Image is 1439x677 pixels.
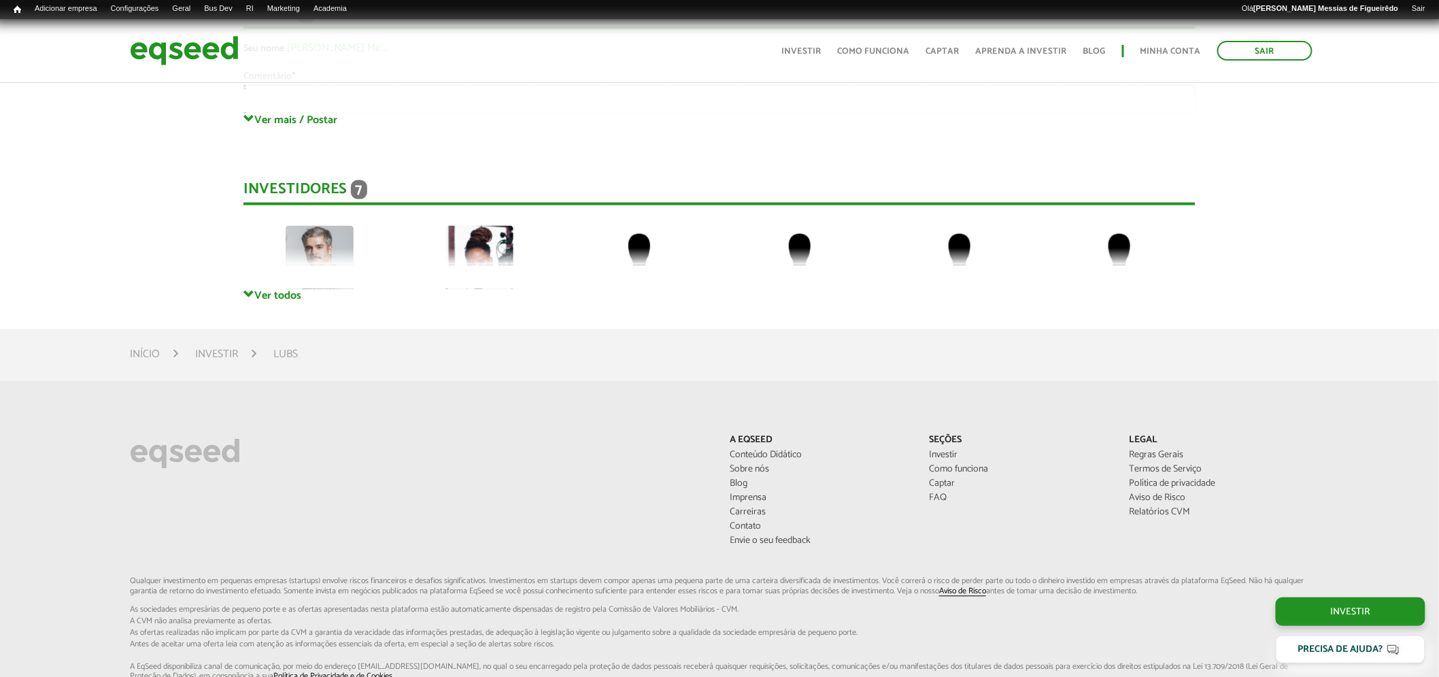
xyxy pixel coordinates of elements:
[730,435,909,447] p: A EqSeed
[1140,47,1201,56] a: Minha conta
[939,588,986,597] a: Aviso de Risco
[130,435,240,472] img: EqSeed Logo
[7,3,28,16] a: Início
[307,3,354,14] a: Academia
[926,226,994,294] img: default-user.png
[730,494,909,503] a: Imprensa
[930,451,1109,461] a: Investir
[930,465,1109,475] a: Como funciona
[730,480,909,489] a: Blog
[1235,3,1405,14] a: Olá[PERSON_NAME] Messias de Figueirêdo
[130,33,239,69] img: EqSeed
[195,350,238,361] a: Investir
[14,5,21,14] span: Início
[930,480,1109,489] a: Captar
[104,3,166,14] a: Configurações
[1130,435,1309,447] p: Legal
[782,47,822,56] a: Investir
[730,508,909,518] a: Carreiras
[1085,226,1153,294] img: default-user.png
[1217,41,1313,61] a: Sair
[930,435,1109,447] p: Seções
[286,226,354,294] img: picture-123564-1758224931.png
[239,3,260,14] a: RI
[351,180,367,199] span: 7
[130,618,1308,626] span: A CVM não analisa previamente as ofertas.
[730,465,909,475] a: Sobre nós
[1083,47,1106,56] a: Blog
[1276,597,1425,626] a: Investir
[730,537,909,546] a: Envie o seu feedback
[1130,465,1309,475] a: Termos de Serviço
[605,226,673,294] img: default-user.png
[445,226,513,294] img: picture-90970-1668946421.jpg
[130,606,1308,614] span: As sociedades empresárias de pequeno porte e as ofertas apresentadas nesta plataforma estão aut...
[243,113,1196,126] a: Ver mais / Postar
[1405,3,1432,14] a: Sair
[243,289,1196,302] a: Ver todos
[926,47,960,56] a: Captar
[1130,451,1309,461] a: Regras Gerais
[243,180,1196,205] div: Investidores
[1130,508,1309,518] a: Relatórios CVM
[1253,4,1398,12] strong: [PERSON_NAME] Messias de Figueirêdo
[130,641,1308,649] span: Antes de aceitar uma oferta leia com atenção as informações essenciais da oferta, em especial...
[930,494,1109,503] a: FAQ
[165,3,197,14] a: Geral
[130,629,1308,638] span: As ofertas realizadas não implicam por parte da CVM a garantia da veracidade das informações p...
[28,3,104,14] a: Adicionar empresa
[730,523,909,532] a: Contato
[1130,494,1309,503] a: Aviso de Risco
[1130,480,1309,489] a: Política de privacidade
[197,3,239,14] a: Bus Dev
[838,47,910,56] a: Como funciona
[766,226,834,294] img: default-user.png
[730,451,909,461] a: Conteúdo Didático
[130,350,160,361] a: Início
[976,47,1067,56] a: Aprenda a investir
[260,3,307,14] a: Marketing
[273,346,298,364] li: Lubs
